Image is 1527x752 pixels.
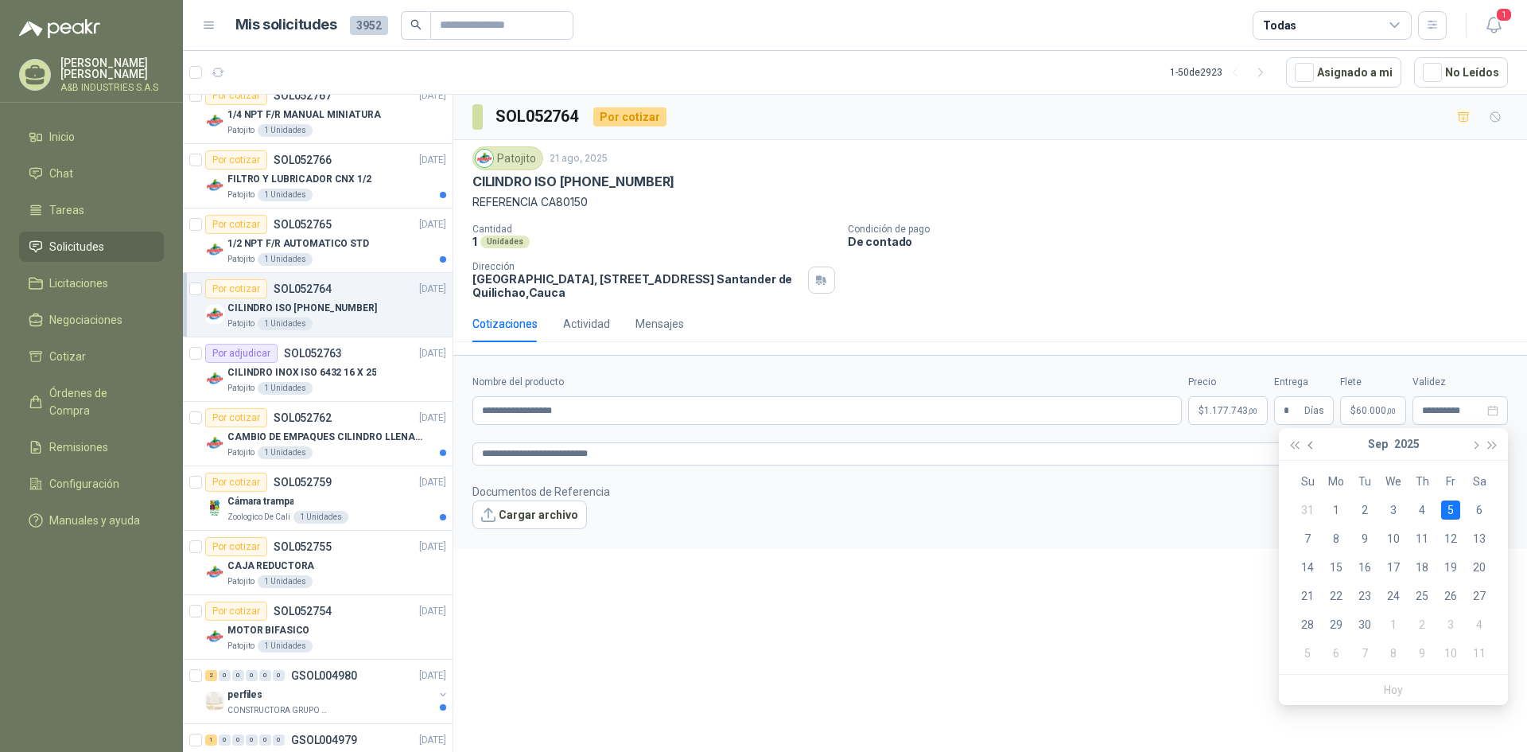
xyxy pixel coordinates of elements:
[1355,558,1374,577] div: 16
[183,531,453,595] a: Por cotizarSOL052755[DATE] Company LogoCAJA REDUCTORAPatojito1 Unidades
[472,224,835,235] p: Cantidad
[1384,558,1403,577] div: 17
[227,688,262,703] p: perfiles
[274,541,332,552] p: SOL052755
[1298,529,1317,548] div: 7
[205,150,267,169] div: Por cotizar
[1408,639,1436,668] td: 2025-10-09
[1412,375,1508,390] label: Validez
[1441,615,1460,634] div: 3
[205,537,267,556] div: Por cotizar
[274,283,332,294] p: SOL052764
[1170,60,1273,85] div: 1 - 50 de 2923
[205,86,267,105] div: Por cotizar
[1327,558,1346,577] div: 15
[205,602,267,621] div: Por cotizar
[419,88,446,103] p: [DATE]
[1412,644,1432,663] div: 9
[1248,407,1257,415] span: ,00
[227,382,254,395] p: Patojito
[60,57,164,80] p: [PERSON_NAME] [PERSON_NAME]
[1350,467,1379,496] th: Tu
[274,154,332,166] p: SOL052766
[49,275,108,292] span: Licitaciones
[205,344,278,363] div: Por adjudicar
[1298,615,1317,634] div: 28
[183,595,453,660] a: Por cotizarSOL052754[DATE] Company LogoMOTOR BIFASICOPatojito1 Unidades
[1470,558,1489,577] div: 20
[1465,496,1494,524] td: 2025-09-06
[1436,553,1465,582] td: 2025-09-19
[227,446,254,459] p: Patojito
[419,604,446,619] p: [DATE]
[1394,428,1420,460] button: 2025
[1293,582,1322,610] td: 2025-09-21
[472,193,1508,211] p: REFERENCIA CA80150
[227,172,371,187] p: FILTRO Y LUBRICADOR CNX 1/2
[219,734,231,746] div: 0
[1350,406,1356,415] span: $
[1350,553,1379,582] td: 2025-09-16
[1470,529,1489,548] div: 13
[205,473,267,492] div: Por cotizar
[49,438,108,456] span: Remisiones
[19,122,164,152] a: Inicio
[563,315,610,333] div: Actividad
[258,189,313,201] div: 1 Unidades
[593,107,666,127] div: Por cotizar
[219,670,231,681] div: 0
[1436,467,1465,496] th: Fr
[205,627,224,646] img: Company Logo
[1436,582,1465,610] td: 2025-09-26
[258,124,313,137] div: 1 Unidades
[1384,586,1403,606] div: 24
[183,144,453,208] a: Por cotizarSOL052766[DATE] Company LogoFILTRO Y LUBRICADOR CNX 1/2Patojito1 Unidades
[258,640,313,653] div: 1 Unidades
[848,235,1521,248] p: De contado
[472,146,543,170] div: Patojito
[1355,644,1374,663] div: 7
[227,704,328,717] p: CONSTRUCTORA GRUPO FIP
[1441,529,1460,548] div: 12
[1408,467,1436,496] th: Th
[1293,467,1322,496] th: Su
[1436,496,1465,524] td: 2025-09-05
[1293,524,1322,553] td: 2025-09-07
[183,273,453,337] a: Por cotizarSOL052764[DATE] Company LogoCILINDRO ISO [PHONE_NUMBER]Patojito1 Unidades
[227,430,425,445] p: CAMBIO DE EMPAQUES CILINDRO LLENADORA MANUALNUAL
[1322,524,1350,553] td: 2025-09-08
[259,670,271,681] div: 0
[1350,582,1379,610] td: 2025-09-23
[848,224,1521,235] p: Condición de pago
[472,173,674,190] p: CILINDRO ISO [PHONE_NUMBER]
[350,16,388,35] span: 3952
[1465,524,1494,553] td: 2025-09-13
[205,215,267,234] div: Por cotizar
[258,382,313,395] div: 1 Unidades
[1293,496,1322,524] td: 2025-08-31
[1355,586,1374,606] div: 23
[1340,375,1406,390] label: Flete
[274,219,332,230] p: SOL052765
[205,666,449,717] a: 2 0 0 0 0 0 GSOL004980[DATE] Company LogoperfilesCONSTRUCTORA GRUPO FIP
[1298,558,1317,577] div: 14
[293,511,348,524] div: 1 Unidades
[1350,524,1379,553] td: 2025-09-09
[1379,639,1408,668] td: 2025-10-08
[1379,582,1408,610] td: 2025-09-24
[183,208,453,273] a: Por cotizarSOL052765[DATE] Company Logo1/2 NPT F/R AUTOMATICO STDPatojito1 Unidades
[1379,496,1408,524] td: 2025-09-03
[1322,610,1350,639] td: 2025-09-29
[1408,610,1436,639] td: 2025-10-02
[227,301,377,316] p: CILINDRO ISO [PHONE_NUMBER]
[1368,428,1388,460] button: Sep
[1355,615,1374,634] div: 30
[472,375,1182,390] label: Nombre del producto
[1384,501,1403,520] div: 3
[1470,501,1489,520] div: 6
[1436,524,1465,553] td: 2025-09-12
[1379,524,1408,553] td: 2025-09-10
[1412,529,1432,548] div: 11
[274,412,332,423] p: SOL052762
[1322,467,1350,496] th: Mo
